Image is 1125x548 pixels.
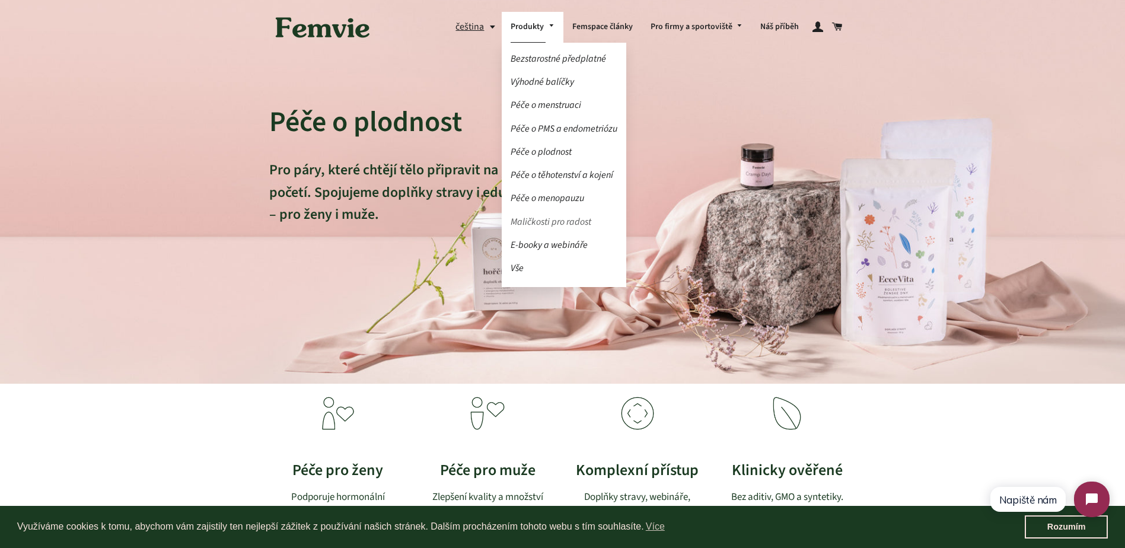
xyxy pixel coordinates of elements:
a: Bezstarostné předplatné [502,49,626,69]
a: Produkty [502,12,563,43]
a: learn more about cookies [644,518,667,536]
a: Pro firmy a sportoviště [642,12,752,43]
a: Vše [502,258,626,279]
a: Péče o menstruaci [502,95,626,116]
a: Maličkosti pro radost [502,212,626,232]
p: Podporuje hormonální rovnováhu ženy a připravuje tělo na těhotenství. [269,489,407,537]
a: E-booky a webináře [502,235,626,256]
h3: Klinicky ověřené [718,460,856,481]
a: Náš příběh [751,12,808,43]
a: Péče o menopauzu [502,188,626,209]
a: Péče o těhotenství a kojení [502,165,626,186]
h3: Péče pro ženy [269,460,407,481]
a: Femspace články [563,12,642,43]
span: Využíváme cookies k tomu, abychom vám zajistily ten nejlepší zážitek z používání našich stránek. ... [17,518,1025,536]
h2: Péče o plodnost [269,104,534,140]
a: Péče o plodnost [502,142,626,163]
iframe: Tidio Chat [979,471,1120,527]
p: Pro páry, které chtějí tělo připravit na početí. Spojujeme doplňky stravy i edukaci – pro ženy i ... [269,159,534,248]
a: Péče o PMS a endometriózu [502,119,626,139]
h3: Péče pro muže [419,460,557,481]
a: Výhodné balíčky [502,72,626,93]
p: Doplňky stravy, webináře, edukace – na jednom místě. [569,489,707,521]
img: Femvie [269,9,376,46]
h3: Komplexní přístup [569,460,707,481]
button: čeština [455,19,502,35]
